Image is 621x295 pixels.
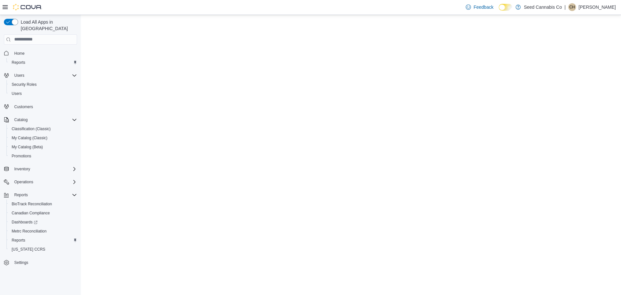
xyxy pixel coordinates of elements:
[1,115,80,124] button: Catalog
[12,144,43,150] span: My Catalog (Beta)
[6,236,80,245] button: Reports
[9,200,77,208] span: BioTrack Reconciliation
[9,81,77,88] span: Security Roles
[12,91,22,96] span: Users
[1,102,80,111] button: Customers
[18,19,77,32] span: Load All Apps in [GEOGRAPHIC_DATA]
[564,3,566,11] p: |
[4,46,77,284] nav: Complex example
[9,227,49,235] a: Metrc Reconciliation
[524,3,562,11] p: Seed Cannabis Co
[12,165,77,173] span: Inventory
[6,152,80,161] button: Promotions
[6,227,80,236] button: Metrc Reconciliation
[6,218,80,227] a: Dashboards
[9,134,50,142] a: My Catalog (Classic)
[9,143,77,151] span: My Catalog (Beta)
[12,178,36,186] button: Operations
[9,125,77,133] span: Classification (Classic)
[9,245,77,253] span: Washington CCRS
[12,210,50,216] span: Canadian Compliance
[12,238,25,243] span: Reports
[9,90,24,97] a: Users
[12,82,37,87] span: Security Roles
[9,59,28,66] a: Reports
[12,72,77,79] span: Users
[12,103,77,111] span: Customers
[12,72,27,79] button: Users
[12,201,52,207] span: BioTrack Reconciliation
[6,80,80,89] button: Security Roles
[1,71,80,80] button: Users
[9,59,77,66] span: Reports
[12,50,27,57] a: Home
[9,245,48,253] a: [US_STATE] CCRS
[14,192,28,198] span: Reports
[9,143,46,151] a: My Catalog (Beta)
[14,117,27,122] span: Catalog
[6,209,80,218] button: Canadian Compliance
[14,51,25,56] span: Home
[6,142,80,152] button: My Catalog (Beta)
[12,178,77,186] span: Operations
[474,4,493,10] span: Feedback
[12,153,31,159] span: Promotions
[9,227,77,235] span: Metrc Reconciliation
[568,3,576,11] div: Courtney Huggins
[9,209,52,217] a: Canadian Compliance
[9,90,77,97] span: Users
[9,218,77,226] span: Dashboards
[1,165,80,174] button: Inventory
[9,152,77,160] span: Promotions
[12,103,36,111] a: Customers
[6,89,80,98] button: Users
[463,1,496,14] a: Feedback
[14,104,33,109] span: Customers
[14,260,28,265] span: Settings
[579,3,616,11] p: [PERSON_NAME]
[1,190,80,199] button: Reports
[6,245,80,254] button: [US_STATE] CCRS
[13,4,42,10] img: Cova
[14,73,24,78] span: Users
[1,49,80,58] button: Home
[9,200,55,208] a: BioTrack Reconciliation
[12,229,47,234] span: Metrc Reconciliation
[499,4,512,11] input: Dark Mode
[12,60,25,65] span: Reports
[12,191,30,199] button: Reports
[9,152,34,160] a: Promotions
[12,220,38,225] span: Dashboards
[9,236,77,244] span: Reports
[9,209,77,217] span: Canadian Compliance
[9,236,28,244] a: Reports
[6,58,80,67] button: Reports
[14,179,33,185] span: Operations
[12,126,51,131] span: Classification (Classic)
[12,116,30,124] button: Catalog
[9,81,39,88] a: Security Roles
[6,199,80,209] button: BioTrack Reconciliation
[12,258,77,267] span: Settings
[12,135,48,141] span: My Catalog (Classic)
[14,166,30,172] span: Inventory
[9,134,77,142] span: My Catalog (Classic)
[9,218,40,226] a: Dashboards
[12,116,77,124] span: Catalog
[12,247,45,252] span: [US_STATE] CCRS
[12,191,77,199] span: Reports
[9,125,53,133] a: Classification (Classic)
[12,49,77,57] span: Home
[12,259,31,267] a: Settings
[12,165,33,173] button: Inventory
[6,124,80,133] button: Classification (Classic)
[569,3,575,11] span: CH
[1,258,80,267] button: Settings
[6,133,80,142] button: My Catalog (Classic)
[1,177,80,187] button: Operations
